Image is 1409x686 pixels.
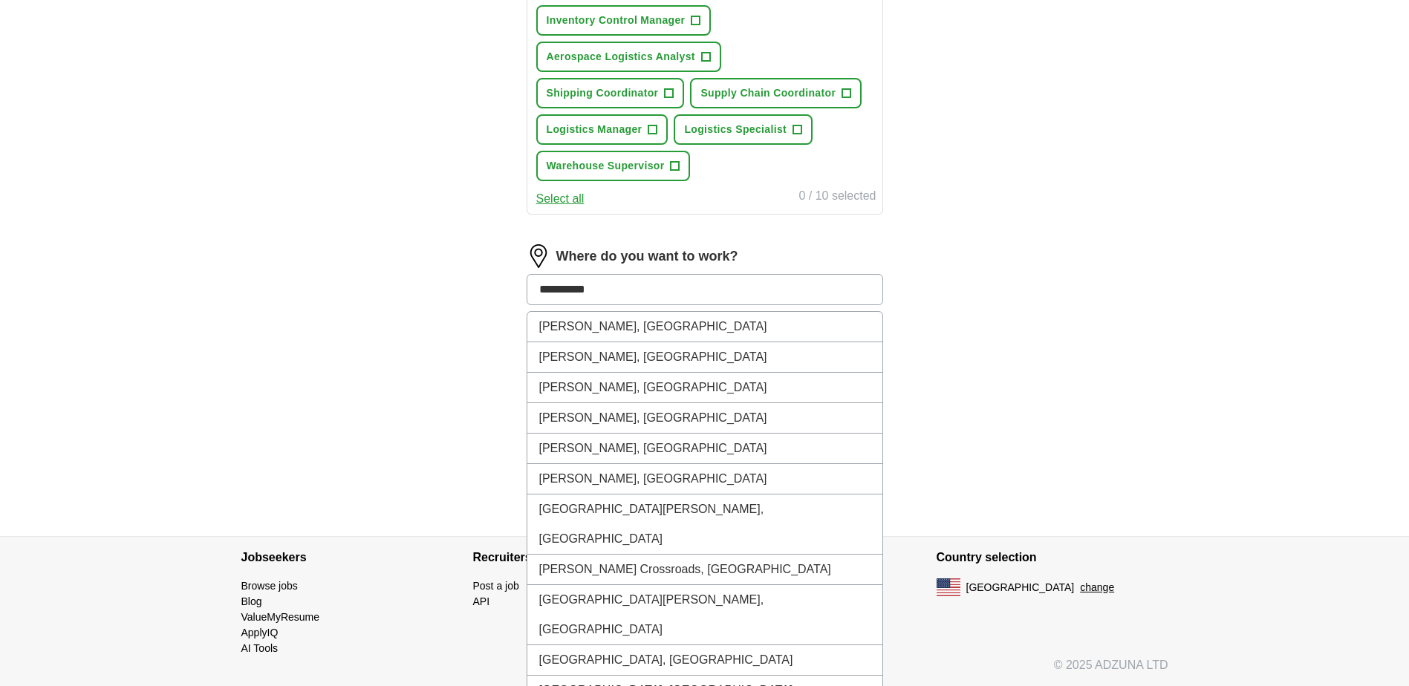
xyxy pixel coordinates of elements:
button: change [1080,580,1114,595]
label: Where do you want to work? [556,246,738,267]
button: Select all [536,190,585,208]
div: © 2025 ADZUNA LTD [230,656,1180,686]
span: Warehouse Supervisor [547,158,665,174]
li: [PERSON_NAME] Crossroads, [GEOGRAPHIC_DATA] [527,555,882,585]
button: Warehouse Supervisor [536,151,691,181]
li: [PERSON_NAME], [GEOGRAPHIC_DATA] [527,434,882,464]
li: [GEOGRAPHIC_DATA][PERSON_NAME], [GEOGRAPHIC_DATA] [527,494,882,555]
span: Logistics Manager [547,122,642,137]
button: Logistics Manager [536,114,668,145]
a: Blog [241,595,262,607]
span: Aerospace Logistics Analyst [547,49,695,65]
button: Supply Chain Coordinator [690,78,862,108]
span: Supply Chain Coordinator [700,85,836,101]
button: Logistics Specialist [674,114,813,145]
h4: Country selection [937,537,1168,578]
span: [GEOGRAPHIC_DATA] [966,580,1075,595]
img: location.png [527,244,550,268]
span: Shipping Coordinator [547,85,659,101]
li: [PERSON_NAME], [GEOGRAPHIC_DATA] [527,312,882,342]
div: 0 / 10 selected [798,187,876,208]
button: Shipping Coordinator [536,78,685,108]
li: [GEOGRAPHIC_DATA][PERSON_NAME], [GEOGRAPHIC_DATA] [527,585,882,645]
a: Browse jobs [241,580,298,592]
li: [GEOGRAPHIC_DATA], [GEOGRAPHIC_DATA] [527,645,882,676]
button: Inventory Control Manager [536,5,712,36]
a: ValueMyResume [241,611,320,623]
a: Post a job [473,580,519,592]
li: [PERSON_NAME], [GEOGRAPHIC_DATA] [527,464,882,494]
span: Logistics Specialist [684,122,787,137]
li: [PERSON_NAME], [GEOGRAPHIC_DATA] [527,403,882,434]
a: AI Tools [241,642,279,654]
img: US flag [937,578,960,596]
button: Aerospace Logistics Analyst [536,42,721,72]
a: ApplyIQ [241,627,279,638]
li: [PERSON_NAME], [GEOGRAPHIC_DATA] [527,373,882,403]
a: API [473,595,490,607]
span: Inventory Control Manager [547,13,686,28]
li: [PERSON_NAME], [GEOGRAPHIC_DATA] [527,342,882,373]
